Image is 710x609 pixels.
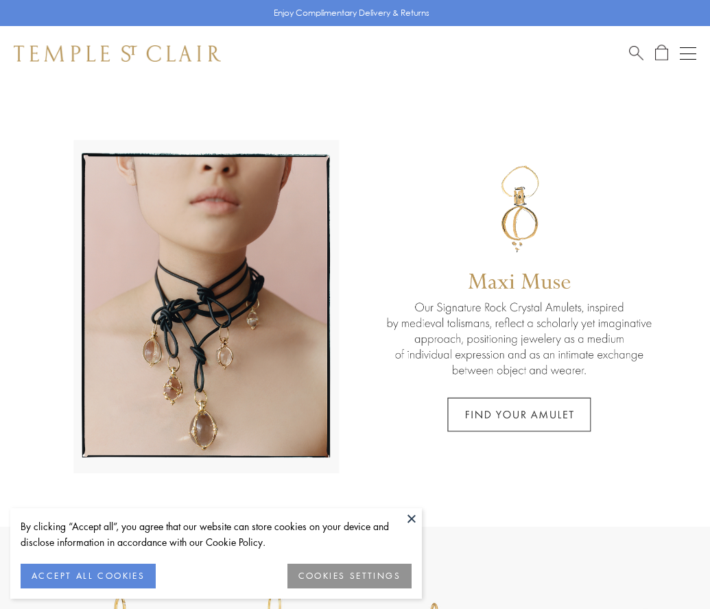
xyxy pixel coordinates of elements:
div: By clicking “Accept all”, you agree that our website can store cookies on your device and disclos... [21,518,412,550]
p: Enjoy Complimentary Delivery & Returns [274,6,429,20]
a: Search [629,45,643,62]
img: Temple St. Clair [14,45,221,62]
a: Open Shopping Bag [655,45,668,62]
button: Open navigation [680,45,696,62]
button: COOKIES SETTINGS [287,564,412,588]
button: ACCEPT ALL COOKIES [21,564,156,588]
